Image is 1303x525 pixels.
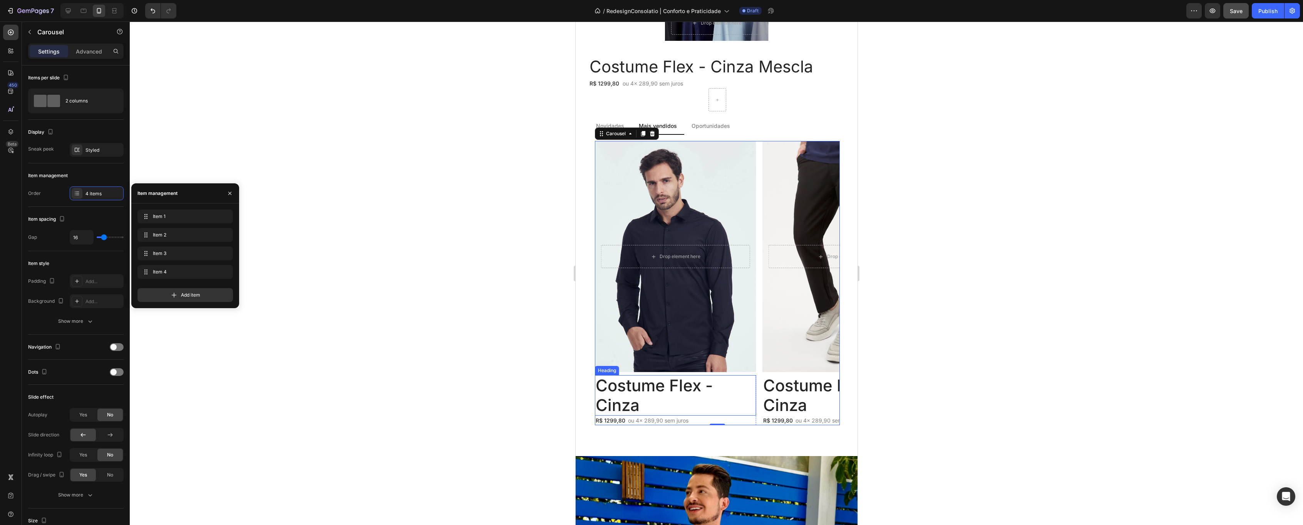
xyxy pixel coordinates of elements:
div: Item management [137,190,178,197]
p: Settings [38,47,60,55]
h2: Costume Flex - Cinza [19,354,181,394]
div: Navigation [28,342,62,352]
h2: Costume Flex - Cinza [187,354,348,394]
input: Auto [70,230,93,244]
p: Oportunidades [116,100,154,108]
div: Add... [85,278,122,285]
div: 450 [7,82,18,88]
div: Add... [85,298,122,305]
iframe: Design area [576,22,858,525]
div: Slide direction [28,431,59,438]
span: No [107,471,113,478]
div: Order [28,190,41,197]
div: Drag / swipe [28,470,66,480]
div: Infinity loop [28,450,64,460]
span: No [107,451,113,458]
p: ou 4x 289,90 sem juros [220,395,280,403]
p: 7 [50,6,54,15]
span: Item 1 [153,213,214,220]
div: Carousel [29,109,52,116]
div: Drop element here [84,232,125,238]
div: Background Image [187,119,348,351]
p: R$ 1299,80 [20,395,50,403]
button: Save [1223,3,1249,18]
span: Yes [79,411,87,418]
span: Item 3 [153,250,214,257]
div: Show more [58,317,94,325]
div: Drop element here [251,232,292,238]
p: R$ 1299,80 [188,395,217,403]
span: RedesignConsolatio | Conforto e Praticidade [606,7,721,15]
span: No [107,411,113,418]
button: 7 [3,3,57,18]
p: Advanced [76,47,102,55]
div: Item management [28,172,68,179]
span: / [603,7,605,15]
span: Yes [79,471,87,478]
p: Mais vendidos [63,100,101,108]
div: 2 columns [65,92,112,110]
div: Beta [6,141,18,147]
div: Undo/Redo [145,3,176,18]
div: Heading [21,346,42,352]
span: Save [1230,8,1243,14]
div: Item style [28,260,49,267]
button: Show more [28,314,124,328]
p: ou 4x 289,90 sem juros [52,395,113,403]
p: Carousel [37,27,103,37]
div: Padding [28,276,57,287]
button: Show more [28,488,124,502]
h2: Costume Flex - Cinza Mescla [13,35,270,55]
div: Item spacing [28,214,67,225]
div: Items per slide [28,73,70,83]
span: Item 2 [153,231,214,238]
div: Background [28,296,65,307]
p: ou 4x 289,90 sem juros [47,58,107,66]
div: Gap [28,234,37,241]
div: Display [28,127,55,138]
p: Novidades [20,100,49,108]
div: Show more [58,491,94,499]
div: Sneak peek [28,146,54,153]
div: Slide effect [28,394,54,401]
button: Publish [1252,3,1284,18]
span: Yes [79,451,87,458]
span: Add item [181,292,200,299]
span: Item 4 [153,268,214,275]
div: Dots [28,367,49,377]
span: Draft [747,7,759,14]
div: Autoplay [28,411,47,418]
div: Open Intercom Messenger [1277,487,1295,506]
div: 4 items [85,190,122,197]
div: Styled [85,147,122,154]
p: R$ 1299,80 [14,58,44,66]
div: Background Image [19,119,181,351]
div: Publish [1258,7,1278,15]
